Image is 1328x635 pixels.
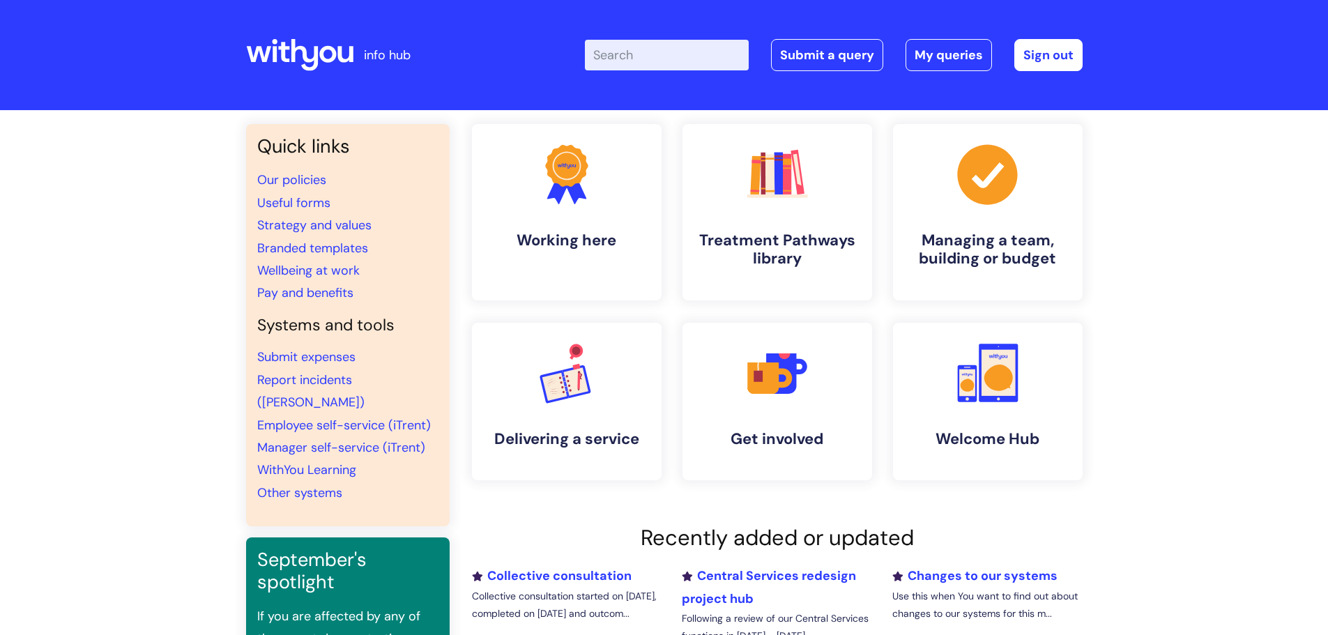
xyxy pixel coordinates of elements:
[585,39,1083,71] div: | -
[892,567,1058,584] a: Changes to our systems
[892,588,1082,622] p: Use this when You want to find out about changes to our systems for this m...
[694,231,861,268] h4: Treatment Pathways library
[906,39,992,71] a: My queries
[257,417,431,434] a: Employee self-service (iTrent)
[364,44,411,66] p: info hub
[682,323,872,480] a: Get involved
[472,124,662,300] a: Working here
[257,549,438,594] h3: September's spotlight
[1014,39,1083,71] a: Sign out
[257,484,342,501] a: Other systems
[585,40,749,70] input: Search
[472,567,632,584] a: Collective consultation
[257,171,326,188] a: Our policies
[257,372,365,411] a: Report incidents ([PERSON_NAME])
[472,525,1083,551] h2: Recently added or updated
[257,316,438,335] h4: Systems and tools
[483,231,650,250] h4: Working here
[257,284,353,301] a: Pay and benefits
[472,323,662,480] a: Delivering a service
[483,430,650,448] h4: Delivering a service
[904,231,1071,268] h4: Managing a team, building or budget
[257,461,356,478] a: WithYou Learning
[771,39,883,71] a: Submit a query
[257,217,372,234] a: Strategy and values
[682,124,872,300] a: Treatment Pathways library
[257,349,356,365] a: Submit expenses
[694,430,861,448] h4: Get involved
[257,240,368,257] a: Branded templates
[257,439,425,456] a: Manager self-service (iTrent)
[257,194,330,211] a: Useful forms
[893,323,1083,480] a: Welcome Hub
[904,430,1071,448] h4: Welcome Hub
[257,262,360,279] a: Wellbeing at work
[893,124,1083,300] a: Managing a team, building or budget
[472,588,662,622] p: Collective consultation started on [DATE], completed on [DATE] and outcom...
[682,567,856,606] a: Central Services redesign project hub
[257,135,438,158] h3: Quick links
